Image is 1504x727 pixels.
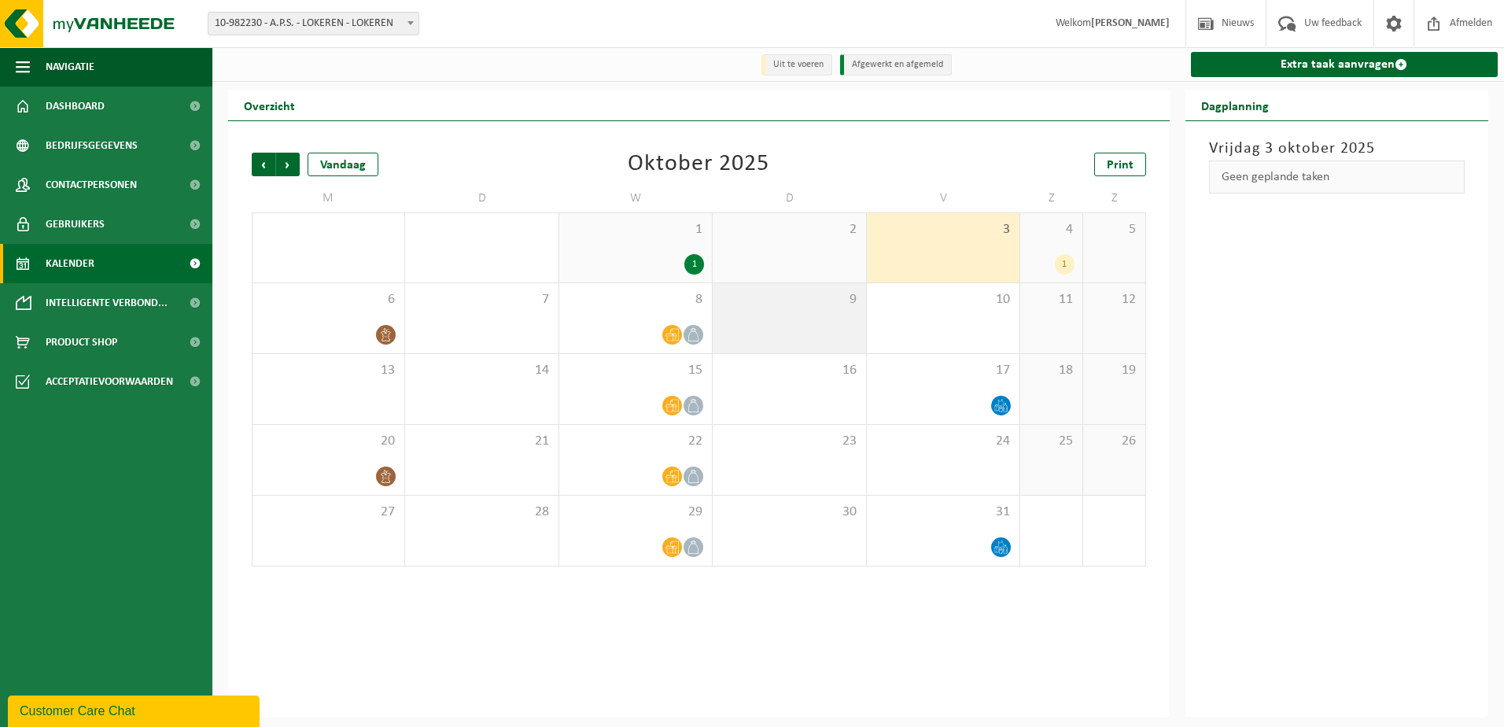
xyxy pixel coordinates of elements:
span: 7 [413,291,550,308]
span: Product Shop [46,323,117,362]
li: Afgewerkt en afgemeld [840,54,952,76]
span: 26 [1091,433,1137,450]
span: 10-982230 - A.P.S. - LOKEREN - LOKEREN [208,13,418,35]
td: D [405,184,558,212]
span: 12 [1091,291,1137,308]
span: 23 [721,433,857,450]
span: 19 [1091,362,1137,379]
span: 8 [567,291,704,308]
span: 10 [875,291,1012,308]
span: 18 [1028,362,1075,379]
div: 1 [684,254,704,275]
span: 24 [875,433,1012,450]
td: V [867,184,1020,212]
span: Volgende [276,153,300,176]
strong: [PERSON_NAME] [1091,17,1170,29]
span: Gebruikers [46,205,105,244]
span: Intelligente verbond... [46,283,168,323]
span: 16 [721,362,857,379]
span: Print [1107,159,1134,172]
span: Vorige [252,153,275,176]
td: W [559,184,713,212]
span: 9 [721,291,857,308]
span: 29 [567,504,704,521]
h2: Overzicht [228,90,311,120]
h2: Dagplanning [1185,90,1285,120]
span: 20 [260,433,396,450]
span: 28 [413,504,550,521]
a: Print [1094,153,1146,176]
td: Z [1020,184,1083,212]
span: Dashboard [46,87,105,126]
span: 14 [413,362,550,379]
span: 6 [260,291,396,308]
td: D [713,184,866,212]
td: M [252,184,405,212]
span: Contactpersonen [46,165,137,205]
span: 31 [875,504,1012,521]
li: Uit te voeren [761,54,832,76]
div: Oktober 2025 [628,153,769,176]
div: 1 [1055,254,1075,275]
div: Geen geplande taken [1209,161,1465,194]
span: 11 [1028,291,1075,308]
span: Bedrijfsgegevens [46,126,138,165]
span: 1 [567,221,704,238]
h3: Vrijdag 3 oktober 2025 [1209,137,1465,161]
span: 2 [721,221,857,238]
td: Z [1083,184,1146,212]
span: 21 [413,433,550,450]
span: Kalender [46,244,94,283]
span: 30 [721,504,857,521]
span: 3 [875,221,1012,238]
span: 5 [1091,221,1137,238]
span: 15 [567,362,704,379]
span: 13 [260,362,396,379]
span: Acceptatievoorwaarden [46,362,173,401]
a: Extra taak aanvragen [1191,52,1498,77]
span: 25 [1028,433,1075,450]
span: 22 [567,433,704,450]
span: Navigatie [46,47,94,87]
span: 17 [875,362,1012,379]
iframe: chat widget [8,692,263,727]
div: Vandaag [308,153,378,176]
span: 27 [260,504,396,521]
span: 10-982230 - A.P.S. - LOKEREN - LOKEREN [208,12,419,35]
span: 4 [1028,221,1075,238]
